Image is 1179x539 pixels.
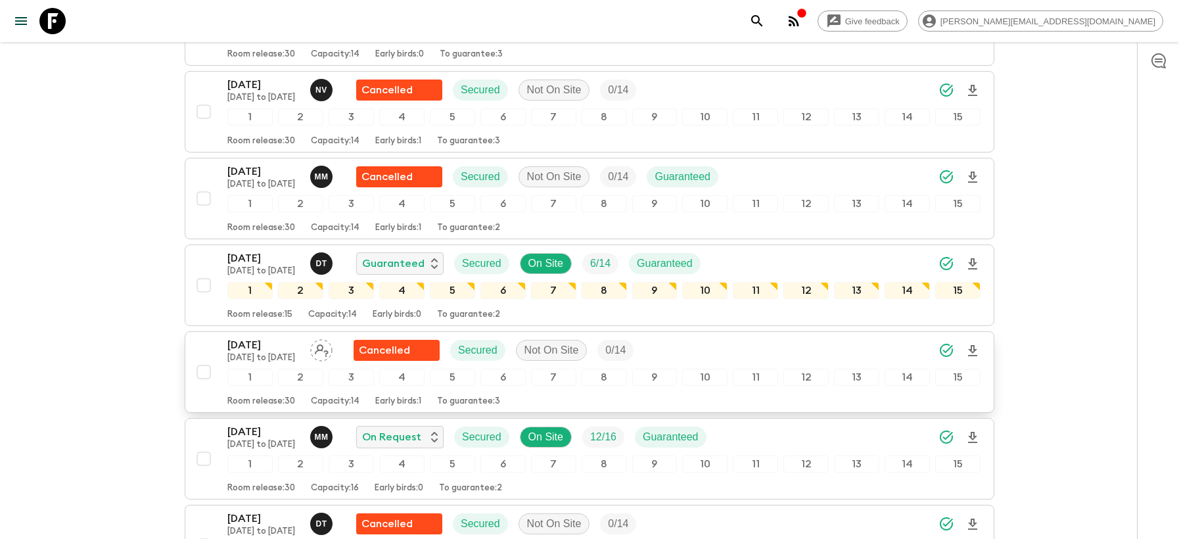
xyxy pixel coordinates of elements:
button: DT [310,252,335,275]
p: Room release: 30 [227,483,295,494]
div: 7 [531,369,576,386]
p: To guarantee: 3 [437,396,500,407]
button: [DATE][DATE] to [DATE]Noeline van den BergFlash Pack cancellationSecuredNot On SiteTrip Fill12345... [185,71,994,152]
p: [DATE] to [DATE] [227,527,300,537]
p: D T [315,258,327,269]
div: 5 [430,456,475,473]
div: 3 [329,195,374,212]
p: [DATE] to [DATE] [227,179,300,190]
div: 13 [834,195,879,212]
div: 1 [227,195,273,212]
p: Room release: 30 [227,396,295,407]
p: Not On Site [527,82,582,98]
div: 9 [632,369,678,386]
div: Secured [453,513,508,534]
div: Secured [453,80,508,101]
p: Early birds: 1 [375,136,421,147]
p: Early birds: 0 [375,483,423,494]
p: [DATE] to [DATE] [227,440,300,450]
div: 13 [834,456,879,473]
div: 15 [935,195,981,212]
div: 13 [834,282,879,299]
p: [DATE] [227,77,300,93]
svg: Download Onboarding [965,170,981,185]
p: Capacity: 14 [311,49,359,60]
p: 12 / 16 [590,429,616,445]
p: Capacity: 16 [311,483,359,494]
div: 3 [329,369,374,386]
p: To guarantee: 3 [440,49,503,60]
p: Room release: 30 [227,223,295,233]
div: 12 [783,108,829,126]
div: Trip Fill [600,80,636,101]
div: 15 [935,456,981,473]
div: 12 [783,456,829,473]
div: Flash Pack cancellation [354,340,440,361]
p: Early birds: 0 [375,49,424,60]
p: Capacity: 14 [311,136,359,147]
p: Capacity: 14 [311,396,359,407]
div: 4 [379,108,425,126]
svg: Download Onboarding [965,517,981,532]
div: 1 [227,369,273,386]
p: 0 / 14 [608,516,628,532]
div: Not On Site [516,340,588,361]
div: 5 [430,282,475,299]
div: 9 [632,195,678,212]
div: 7 [531,108,576,126]
button: [DATE][DATE] to [DATE]Maddy MooreFlash Pack cancellationSecuredNot On SiteTrip FillGuaranteed1234... [185,158,994,239]
div: Trip Fill [597,340,634,361]
div: [PERSON_NAME][EMAIL_ADDRESS][DOMAIN_NAME] [918,11,1163,32]
div: Secured [454,253,509,274]
p: 0 / 14 [608,82,628,98]
div: Trip Fill [600,513,636,534]
div: 10 [682,195,728,212]
div: 4 [379,369,425,386]
p: Not On Site [524,342,579,358]
p: Capacity: 14 [308,310,357,320]
div: 7 [531,282,576,299]
div: 11 [733,369,778,386]
div: 6 [480,456,526,473]
div: 3 [329,282,374,299]
div: 6 [480,108,526,126]
svg: Download Onboarding [965,430,981,446]
div: Secured [453,166,508,187]
div: 4 [379,195,425,212]
div: 5 [430,108,475,126]
div: 14 [885,108,930,126]
div: 3 [329,456,374,473]
p: To guarantee: 2 [439,483,502,494]
p: 6 / 14 [590,256,611,271]
svg: Download Onboarding [965,83,981,99]
p: Room release: 30 [227,49,295,60]
p: Secured [458,342,497,358]
p: Guaranteed [637,256,693,271]
svg: Synced Successfully [938,516,954,532]
div: 9 [632,456,678,473]
div: 11 [733,456,778,473]
p: On Site [528,429,563,445]
span: Devlin TikiTiki [310,256,335,267]
p: 0 / 14 [608,169,628,185]
p: On Request [362,429,421,445]
div: 9 [632,108,678,126]
div: 14 [885,456,930,473]
svg: Download Onboarding [965,343,981,359]
p: [DATE] to [DATE] [227,93,300,103]
div: 3 [329,108,374,126]
div: 10 [682,369,728,386]
div: 15 [935,369,981,386]
button: MM [310,166,335,188]
span: Assign pack leader [310,343,333,354]
div: 1 [227,108,273,126]
p: N v [315,85,327,95]
button: DT [310,513,335,535]
p: [DATE] [227,511,300,527]
span: [PERSON_NAME][EMAIL_ADDRESS][DOMAIN_NAME] [933,16,1163,26]
p: Early birds: 1 [375,396,421,407]
p: M M [314,172,328,182]
div: Secured [450,340,505,361]
div: Not On Site [519,513,590,534]
div: Flash Pack cancellation [356,513,442,534]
